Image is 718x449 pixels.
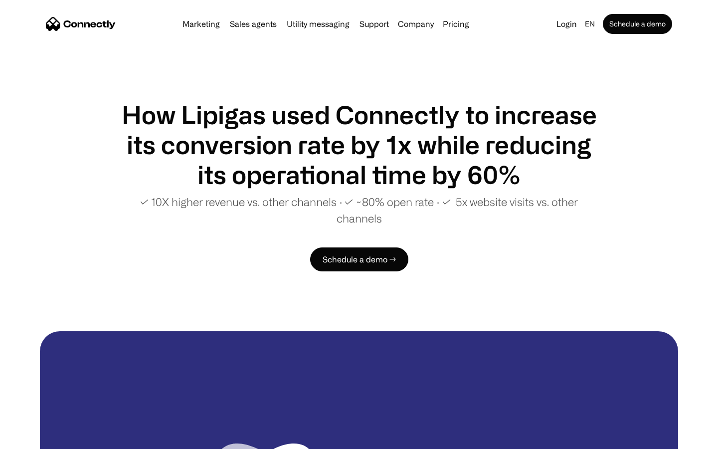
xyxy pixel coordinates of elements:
a: Marketing [179,20,224,28]
a: Sales agents [226,20,281,28]
a: Login [552,17,581,31]
div: en [581,17,601,31]
a: Support [356,20,393,28]
h1: How Lipigas used Connectly to increase its conversion rate by 1x while reducing its operational t... [120,100,598,190]
div: Company [398,17,434,31]
aside: Language selected: English [10,431,60,446]
a: Schedule a demo [603,14,672,34]
p: ✓ 10X higher revenue vs. other channels ∙ ✓ ~80% open rate ∙ ✓ 5x website visits vs. other channels [120,194,598,226]
a: Pricing [439,20,473,28]
a: Utility messaging [283,20,354,28]
div: Company [395,17,437,31]
a: Schedule a demo → [310,247,408,271]
div: en [585,17,595,31]
ul: Language list [20,432,60,446]
a: home [46,16,116,31]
